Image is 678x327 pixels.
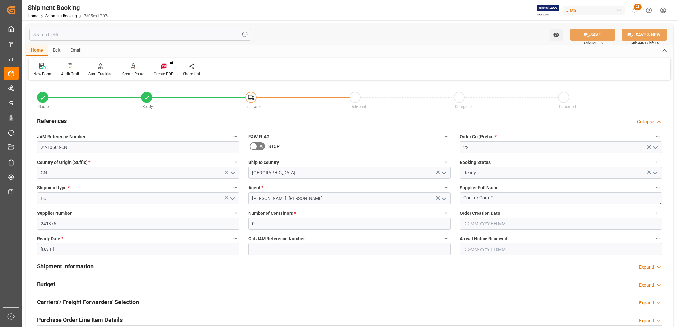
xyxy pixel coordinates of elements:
button: open menu [550,29,563,41]
h2: Shipment Information [37,262,94,271]
button: Booking Status [654,158,662,166]
span: Ctrl/CMD + Shift + S [631,40,659,45]
div: Email [65,45,87,56]
span: Ready Date [37,236,63,242]
input: DD-MM-YYYY HH:MM [460,218,662,230]
div: Shipment Booking [28,3,109,12]
button: open menu [650,168,660,178]
h2: Purchase Order Line Item Details [37,316,123,324]
button: Order Creation Date [654,209,662,217]
div: Share Link [183,71,201,77]
span: Supplier Full Name [460,185,499,191]
h2: References [37,117,67,125]
a: Home [28,14,38,18]
span: Booking Status [460,159,491,166]
span: Arrival Notice Received [460,236,507,242]
span: Old JAM Reference Number [248,236,305,242]
button: Country of Origin (Suffix) * [231,158,239,166]
button: open menu [439,193,448,203]
button: Arrival Notice Received [654,234,662,243]
button: open menu [650,142,660,152]
button: Supplier Number [231,209,239,217]
button: Ready Date * [231,234,239,243]
input: DD-MM-YYYY HH:MM [460,243,662,255]
span: Supplier Number [37,210,72,217]
button: SAVE [570,29,615,41]
span: Cancelled [559,105,576,109]
span: STOP [268,143,280,150]
div: Collapse [637,119,654,125]
span: JAM Reference Number [37,134,86,140]
a: Shipment Booking [45,14,77,18]
input: DD-MM-YYYY [37,243,239,255]
span: Ctrl/CMD + S [584,40,603,45]
button: Order Co (Prefix) * [654,132,662,141]
div: Edit [48,45,65,56]
span: Delivered [350,105,366,109]
input: Search Fields [29,29,251,41]
span: Completed [455,105,474,109]
button: JIMS [563,4,627,16]
div: Expand [639,300,654,306]
button: open menu [439,168,448,178]
span: 23 [634,4,642,10]
textarea: Cor-Tek Corp # [460,192,662,204]
button: Old JAM Reference Number [442,234,451,243]
button: show 23 new notifications [627,3,642,18]
h2: Carriers'/ Freight Forwarders' Selection [37,298,139,306]
div: Home [26,45,48,56]
h2: Budget [37,280,55,288]
div: New Form [34,71,51,77]
span: F&W FLAG [248,134,270,140]
div: Expand [639,317,654,324]
div: Expand [639,264,654,271]
button: JAM Reference Number [231,132,239,141]
span: Quote [38,105,49,109]
button: Number of Containers * [442,209,451,217]
button: Agent * [442,183,451,192]
span: Ready [142,105,153,109]
button: Shipment type * [231,183,239,192]
button: open menu [228,168,237,178]
button: Supplier Full Name [654,183,662,192]
div: JIMS [563,6,625,15]
button: Ship to country [442,158,451,166]
button: open menu [228,193,237,203]
button: SAVE & NEW [622,29,667,41]
span: Order Creation Date [460,210,500,217]
span: Ship to country [248,159,279,166]
span: Number of Containers [248,210,296,217]
span: Order Co (Prefix) [460,134,497,140]
input: Type to search/select [37,167,239,179]
div: Expand [639,282,654,288]
span: Country of Origin (Suffix) [37,159,90,166]
span: In-Transit [246,105,263,109]
div: Create Route [122,71,144,77]
button: F&W FLAG [442,132,451,141]
div: Audit Trail [61,71,79,77]
img: Exertis%20JAM%20-%20Email%20Logo.jpg_1722504956.jpg [537,5,559,16]
span: Shipment type [37,185,70,191]
div: Start Tracking [88,71,113,77]
button: Help Center [642,3,656,18]
span: Agent [248,185,263,191]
